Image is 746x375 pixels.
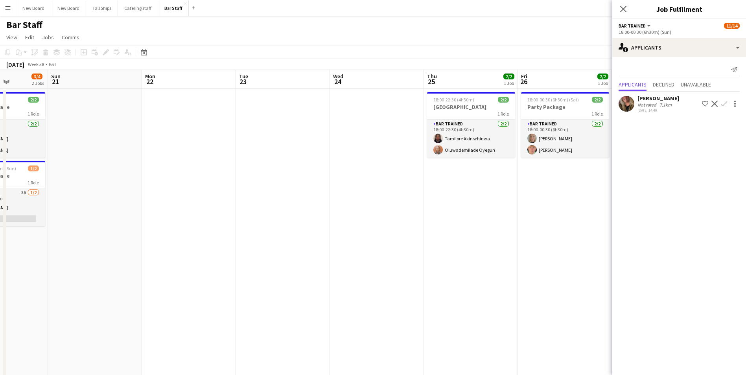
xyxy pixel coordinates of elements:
span: Sun [51,73,61,80]
span: 1 Role [28,111,39,117]
button: New Board [51,0,86,16]
span: 18:00-00:30 (6h30m) (Sat) [527,97,579,103]
span: View [6,34,17,41]
a: Comms [59,32,83,42]
span: 2/2 [503,74,514,79]
span: 2/2 [592,97,603,103]
div: [DATE] [6,61,24,68]
span: 21 [50,77,61,86]
span: 2/2 [498,97,509,103]
div: 2 Jobs [32,80,44,86]
div: BST [49,61,57,67]
h3: Job Fulfilment [612,4,746,14]
span: 1 Role [497,111,509,117]
button: Tall Ships [86,0,118,16]
span: 22 [144,77,155,86]
button: New Board [16,0,51,16]
span: Mon [145,73,155,80]
button: Catering staff [118,0,158,16]
a: Edit [22,32,37,42]
span: Unavailable [681,82,711,87]
div: [PERSON_NAME] [637,95,679,102]
div: Not rated [637,102,658,108]
h3: [GEOGRAPHIC_DATA] [427,103,515,110]
span: Bar trained [619,23,646,29]
div: Applicants [612,38,746,57]
span: 1/2 [28,165,39,171]
span: Tue [239,73,248,80]
span: Fri [521,73,527,80]
span: Comms [62,34,79,41]
span: Thu [427,73,437,80]
a: View [3,32,20,42]
span: 3/4 [31,74,42,79]
span: 2/2 [28,97,39,103]
div: 1 Job [504,80,514,86]
h3: Party Package [521,103,609,110]
span: Jobs [42,34,54,41]
div: 7.1km [658,102,673,108]
app-card-role: Bar trained2/218:00-00:30 (6h30m)[PERSON_NAME][PERSON_NAME] [521,119,609,158]
div: 18:00-00:30 (6h30m) (Sun) [619,29,740,35]
div: [DATE] 14:40 [637,108,679,113]
span: Applicants [619,82,647,87]
span: 11/14 [724,23,740,29]
span: Wed [333,73,343,80]
app-job-card: 18:00-22:30 (4h30m)2/2[GEOGRAPHIC_DATA]1 RoleBar trained2/218:00-22:30 (4h30m)Tamilore Akinsehinw... [427,92,515,158]
a: Jobs [39,32,57,42]
button: Bar trained [619,23,652,29]
span: Declined [653,82,674,87]
span: 18:00-22:30 (4h30m) [433,97,474,103]
button: Bar Staff [158,0,189,16]
span: 23 [238,77,248,86]
app-job-card: 18:00-00:30 (6h30m) (Sat)2/2Party Package1 RoleBar trained2/218:00-00:30 (6h30m)[PERSON_NAME][PER... [521,92,609,158]
span: Edit [25,34,34,41]
span: 24 [332,77,343,86]
span: 1 Role [591,111,603,117]
app-card-role: Bar trained2/218:00-22:30 (4h30m)Tamilore AkinsehinwaOluwademilade Oyegun [427,119,515,158]
span: Week 38 [26,61,46,67]
span: 1 Role [28,180,39,186]
div: 1 Job [598,80,608,86]
span: 2/2 [597,74,608,79]
span: 26 [520,77,527,86]
span: 25 [426,77,437,86]
h1: Bar Staff [6,19,42,31]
